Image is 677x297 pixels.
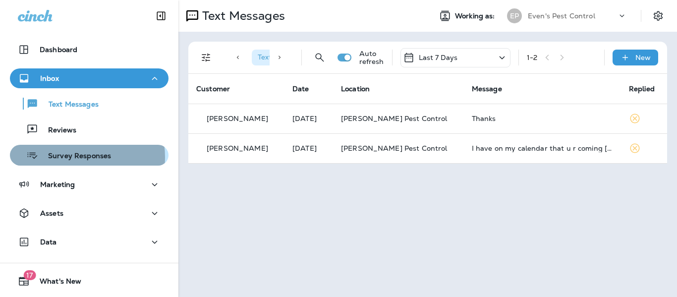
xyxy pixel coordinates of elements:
[23,270,36,280] span: 17
[527,54,537,61] div: 1 - 2
[629,84,655,93] span: Replied
[38,126,76,135] p: Reviews
[10,119,169,140] button: Reviews
[10,93,169,114] button: Text Messages
[359,50,384,65] p: Auto refresh
[310,48,330,67] button: Search Messages
[40,238,57,246] p: Data
[419,54,458,61] p: Last 7 Days
[196,48,216,67] button: Filters
[196,84,230,93] span: Customer
[292,144,325,152] p: Sep 17, 2025 01:29 PM
[258,53,337,61] span: Text Direction : Incoming
[147,6,175,26] button: Collapse Sidebar
[30,277,81,289] span: What's New
[292,115,325,122] p: Sep 18, 2025 12:42 PM
[252,50,353,65] div: Text Direction:Incoming
[39,100,99,110] p: Text Messages
[40,46,77,54] p: Dashboard
[10,145,169,166] button: Survey Responses
[341,144,448,153] span: [PERSON_NAME] Pest Control
[40,74,59,82] p: Inbox
[40,209,63,217] p: Assets
[341,114,448,123] span: [PERSON_NAME] Pest Control
[507,8,522,23] div: EP
[207,115,268,122] p: [PERSON_NAME]
[40,180,75,188] p: Marketing
[10,232,169,252] button: Data
[10,68,169,88] button: Inbox
[455,12,497,20] span: Working as:
[341,84,370,93] span: Location
[198,8,285,23] p: Text Messages
[292,84,309,93] span: Date
[10,175,169,194] button: Marketing
[10,203,169,223] button: Assets
[10,271,169,291] button: 17What's New
[472,144,613,152] div: I have on my calendar that u r coming tomorrow.. u need to get into my house...did u spray today?
[528,12,595,20] p: Even's Pest Control
[635,54,651,61] p: New
[472,115,613,122] div: Thanks
[472,84,502,93] span: Message
[10,40,169,59] button: Dashboard
[38,152,111,161] p: Survey Responses
[649,7,667,25] button: Settings
[207,144,268,152] p: [PERSON_NAME]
